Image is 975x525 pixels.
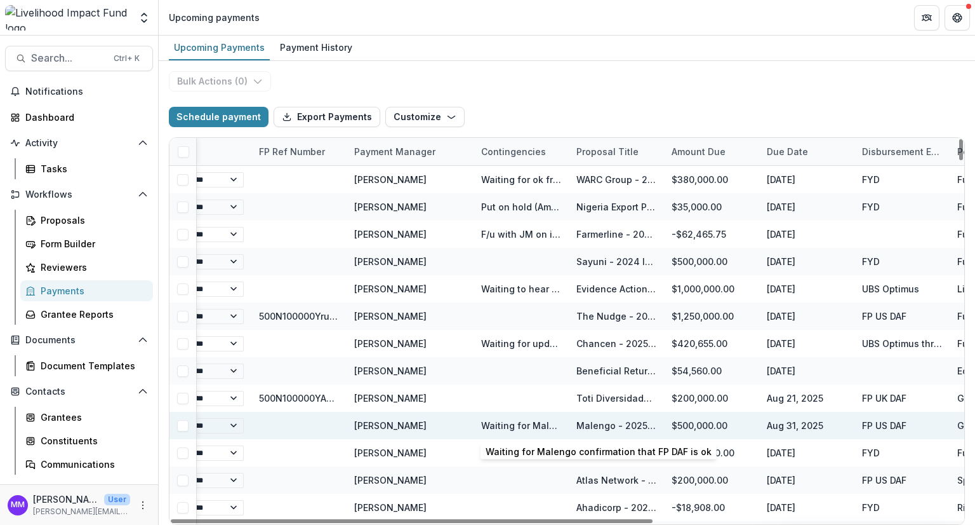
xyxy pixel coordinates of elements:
[25,111,143,124] div: Dashboard
[354,282,427,296] div: [PERSON_NAME]
[33,506,130,517] p: [PERSON_NAME][EMAIL_ADDRESS][DOMAIN_NAME]
[481,173,561,186] div: Waiting for ok from JM
[135,498,150,513] button: More
[474,145,554,158] div: Contingencies
[5,46,153,71] button: Search...
[20,158,153,179] a: Tasks
[569,138,664,165] div: Proposal Title
[664,467,759,494] div: $200,000.00
[576,392,656,405] div: Toti Diversidade - 2025 - New Lead
[759,248,854,275] div: [DATE]
[5,381,153,402] button: Open Contacts
[5,330,153,350] button: Open Documents
[259,392,339,405] div: 500N100000YAzoGIAT
[251,145,333,158] div: FP Ref Number
[759,275,854,303] div: [DATE]
[481,282,561,296] div: Waiting to hear back from UBS
[25,138,133,149] span: Activity
[259,310,339,323] div: 500N100000YruzmIAB
[664,193,759,221] div: $35,000.00
[576,200,656,214] div: Nigeria Export Promotion Council - 2025 GTKY
[481,419,561,432] div: Waiting for Malengo confirmation that FP DAF is ok
[354,200,427,214] div: [PERSON_NAME]
[759,439,854,467] div: [DATE]
[664,275,759,303] div: $1,000,000.00
[275,38,357,57] div: Payment History
[41,284,143,297] div: Payments
[20,355,153,376] a: Document Templates
[104,494,130,505] p: User
[135,5,153,31] button: Open entity switcher
[474,138,569,165] div: Contingencies
[385,107,465,127] button: Customize
[759,221,854,248] div: [DATE]
[41,434,143,447] div: Constituents
[862,446,880,460] div: FYD
[5,107,153,128] a: Dashboard
[862,501,880,514] div: FYD
[354,419,427,432] div: [PERSON_NAME]
[5,81,153,102] button: Notifications
[862,255,880,268] div: FYD
[25,189,133,200] span: Workflows
[354,501,427,514] div: [PERSON_NAME]
[164,8,265,27] nav: breadcrumb
[354,474,427,487] div: [PERSON_NAME]
[576,282,656,296] div: Evidence Action - 2023-26 Grant - Safe Water Initiative [GEOGRAPHIC_DATA]
[41,411,143,424] div: Grantees
[41,214,143,227] div: Proposals
[576,364,656,378] div: Beneficial Returns - 2025 Loan Loss Guarantee
[759,385,854,412] div: Aug 21, 2025
[862,474,906,487] div: FP US DAF
[169,11,260,24] div: Upcoming payments
[862,282,919,296] div: UBS Optimus
[354,446,427,460] div: [PERSON_NAME]
[576,337,656,350] div: Chancen - 2025 USAID Funding Gap
[664,439,759,467] div: $1,000,000.00
[25,335,133,346] span: Documents
[759,166,854,193] div: [DATE]
[759,138,854,165] div: Due Date
[664,357,759,385] div: $54,560.00
[20,454,153,475] a: Communications
[41,308,143,321] div: Grantee Reports
[41,359,143,372] div: Document Templates
[576,255,656,268] div: Sayuni - 2024 Investment
[759,357,854,385] div: [DATE]
[251,138,347,165] div: FP Ref Number
[41,261,143,274] div: Reviewers
[759,303,854,330] div: [DATE]
[945,5,970,31] button: Get Help
[169,36,270,60] a: Upcoming Payments
[31,52,106,64] span: Search...
[862,310,906,323] div: FP US DAF
[854,138,950,165] div: Disbursement Entity
[759,330,854,357] div: [DATE]
[759,193,854,221] div: [DATE]
[5,480,153,500] button: Open Data & Reporting
[481,228,561,241] div: F/u with JM on interest payment ([PERSON_NAME])
[354,255,427,268] div: [PERSON_NAME]
[347,138,474,165] div: Payment Manager
[576,228,656,241] div: Farmerline - 2024 Loan
[759,145,816,158] div: Due Date
[481,337,561,350] div: Waiting for updated payment form from UBS
[576,173,656,186] div: WARC Group - 2025 Investment
[11,501,25,509] div: Miriam Mwangi
[20,304,153,325] a: Grantee Reports
[169,107,269,127] button: Schedule payment
[5,184,153,205] button: Open Workflows
[354,310,427,323] div: [PERSON_NAME]
[347,145,443,158] div: Payment Manager
[354,228,427,241] div: [PERSON_NAME]
[20,210,153,231] a: Proposals
[5,5,130,31] img: Livelihood Impact Fund logo
[275,36,357,60] a: Payment History
[576,419,656,432] div: Malengo - 2025 Investment
[25,386,133,397] span: Contacts
[862,200,880,214] div: FYD
[169,71,271,92] button: Bulk Actions (0)
[759,494,854,521] div: [DATE]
